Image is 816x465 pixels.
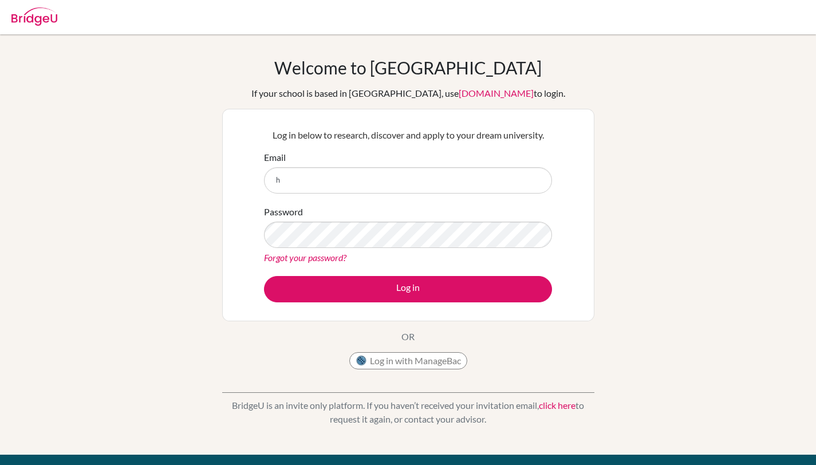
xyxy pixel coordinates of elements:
label: Password [264,205,303,219]
h1: Welcome to [GEOGRAPHIC_DATA] [274,57,542,78]
img: Bridge-U [11,7,57,26]
button: Log in [264,276,552,302]
p: Log in below to research, discover and apply to your dream university. [264,128,552,142]
a: click here [539,400,575,411]
p: OR [401,330,415,344]
a: [DOMAIN_NAME] [459,88,534,98]
button: Log in with ManageBac [349,352,467,369]
div: If your school is based in [GEOGRAPHIC_DATA], use to login. [251,86,565,100]
a: Forgot your password? [264,252,346,263]
p: BridgeU is an invite only platform. If you haven’t received your invitation email, to request it ... [222,399,594,426]
label: Email [264,151,286,164]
